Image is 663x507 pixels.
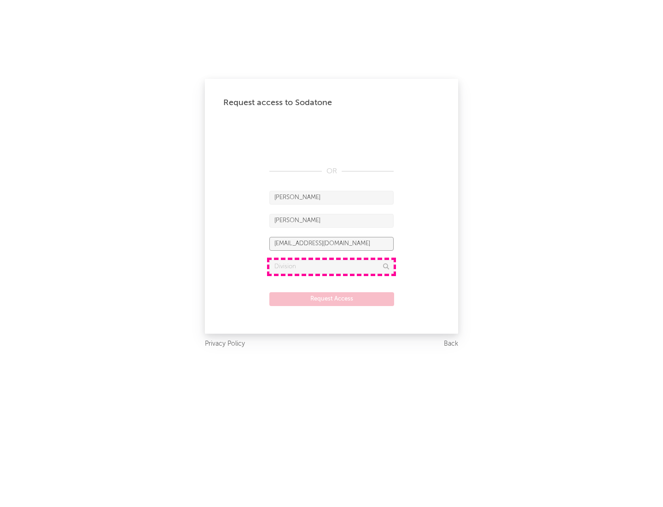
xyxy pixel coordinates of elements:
[269,214,394,228] input: Last Name
[269,260,394,274] input: Division
[269,292,394,306] button: Request Access
[223,97,440,108] div: Request access to Sodatone
[269,191,394,205] input: First Name
[444,338,458,350] a: Back
[269,166,394,177] div: OR
[269,237,394,251] input: Email
[205,338,245,350] a: Privacy Policy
